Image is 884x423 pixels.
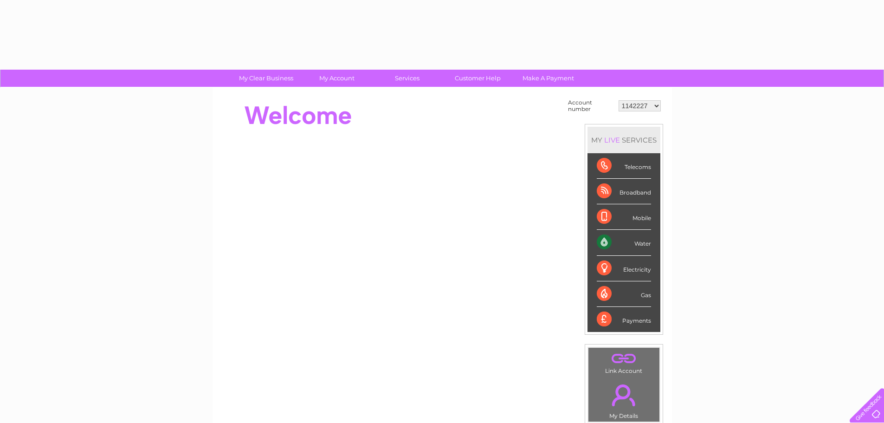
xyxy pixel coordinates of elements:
div: LIVE [602,136,622,144]
td: My Details [588,377,660,422]
td: Link Account [588,347,660,377]
div: MY SERVICES [587,127,660,153]
div: Telecoms [597,153,651,179]
a: Customer Help [439,70,516,87]
a: . [591,379,657,411]
a: My Account [298,70,375,87]
div: Payments [597,307,651,332]
div: Gas [597,281,651,307]
td: Account number [566,97,616,115]
div: Water [597,230,651,255]
a: . [591,350,657,366]
a: My Clear Business [228,70,304,87]
a: Make A Payment [510,70,587,87]
div: Electricity [597,256,651,281]
a: Services [369,70,445,87]
div: Broadband [597,179,651,204]
div: Mobile [597,204,651,230]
